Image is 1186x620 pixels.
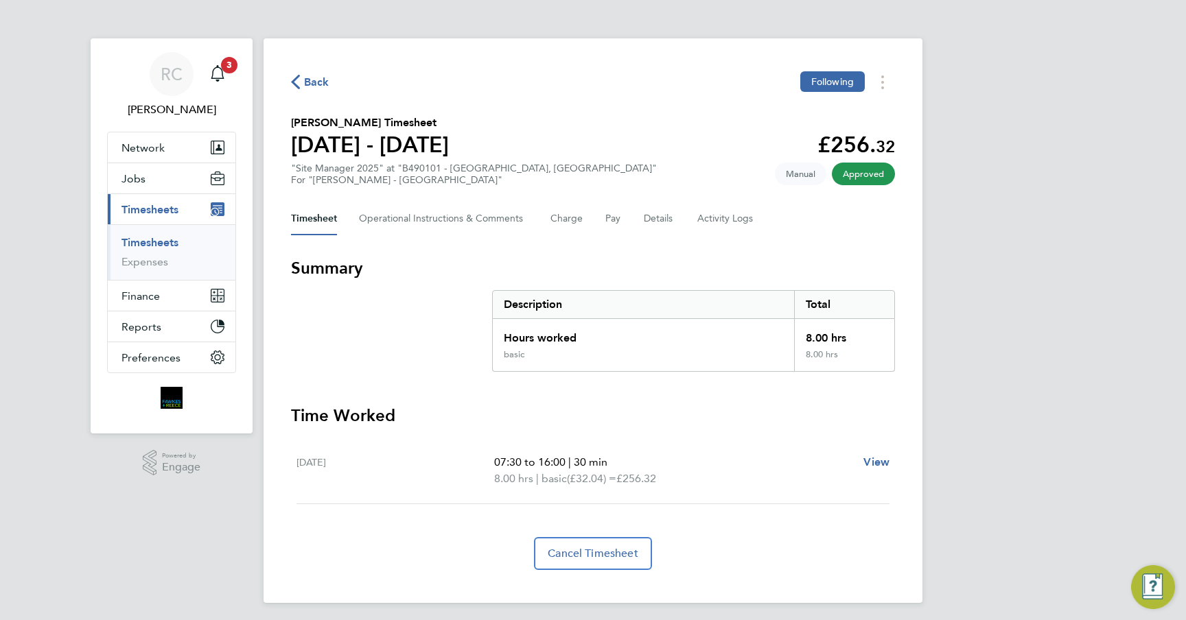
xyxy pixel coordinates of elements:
[493,319,794,349] div: Hours worked
[296,454,494,487] div: [DATE]
[492,290,895,372] div: Summary
[775,163,826,185] span: This timesheet was manually created.
[108,342,235,372] button: Preferences
[108,224,235,280] div: Timesheets
[876,136,895,156] span: 32
[291,131,449,158] h1: [DATE] - [DATE]
[107,387,236,409] a: Go to home page
[107,52,236,118] a: RC[PERSON_NAME]
[304,74,329,91] span: Back
[121,141,165,154] span: Network
[161,65,183,83] span: RC
[574,455,607,468] span: 30 min
[494,455,566,468] span: 07:30 to 16:00
[504,349,524,360] div: basic
[108,132,235,163] button: Network
[794,319,894,349] div: 8.00 hrs
[162,450,200,462] span: Powered by
[567,472,616,485] span: (£32.04) =
[494,472,533,485] span: 8.00 hrs
[204,52,231,96] a: 3
[108,311,235,342] button: Reports
[493,291,794,318] div: Description
[91,38,253,433] nav: Main navigation
[863,454,889,470] a: View
[121,203,178,216] span: Timesheets
[291,202,337,235] button: Timesheet
[121,172,146,185] span: Jobs
[221,57,237,73] span: 3
[121,320,161,333] span: Reports
[121,255,168,268] a: Expenses
[794,349,894,371] div: 8.00 hrs
[534,537,652,570] button: Cancel Timesheet
[605,202,622,235] button: Pay
[108,163,235,193] button: Jobs
[291,115,449,131] h2: [PERSON_NAME] Timesheet
[291,257,895,279] h3: Summary
[143,450,201,476] a: Powered byEngage
[359,202,528,235] button: Operational Instructions & Comments
[161,387,183,409] img: bromak-logo-retina.png
[121,351,181,364] span: Preferences
[536,472,539,485] span: |
[568,455,571,468] span: |
[162,462,200,473] span: Engage
[1131,565,1175,609] button: Engage Resource Center
[863,455,889,468] span: View
[121,289,160,302] span: Finance
[291,257,895,570] section: Timesheet
[870,71,895,93] button: Timesheets Menu
[548,547,638,560] span: Cancel Timesheet
[108,281,235,311] button: Finance
[817,132,895,158] app-decimal: £256.
[542,470,567,487] span: basic
[107,102,236,118] span: Robyn Clarke
[291,73,329,91] button: Back
[616,472,656,485] span: £256.32
[550,202,583,235] button: Charge
[108,194,235,224] button: Timesheets
[121,236,178,249] a: Timesheets
[291,174,657,186] div: For "[PERSON_NAME] - [GEOGRAPHIC_DATA]"
[832,163,895,185] span: This timesheet has been approved.
[644,202,675,235] button: Details
[697,202,755,235] button: Activity Logs
[800,71,865,92] button: Following
[291,405,895,427] h3: Time Worked
[794,291,894,318] div: Total
[291,163,657,186] div: "Site Manager 2025" at "B490101 - [GEOGRAPHIC_DATA], [GEOGRAPHIC_DATA]"
[811,75,854,88] span: Following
